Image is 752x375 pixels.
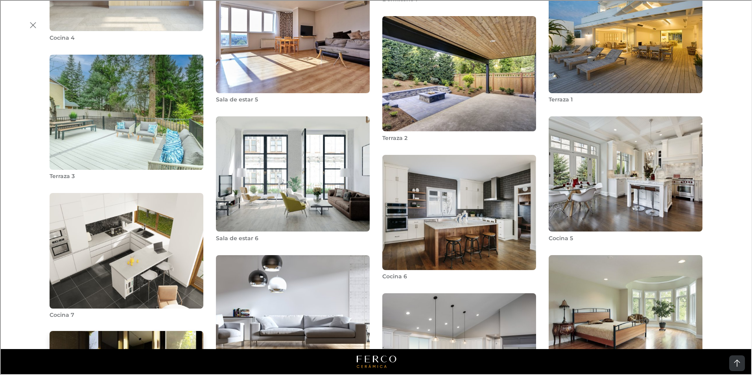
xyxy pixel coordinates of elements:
li: Cocina 6 [382,154,535,280]
img: Cocina 7 [49,192,204,309]
button: Regresar al principio [728,355,744,370]
h3: Sala de estar 5 [215,95,369,103]
img: Cocina 6 [382,154,537,270]
li: Cocina 7 [49,192,203,318]
h3: Cocina 5 [548,233,702,242]
img: Sala de estar 7 [215,254,370,371]
li: Terraza 3 [49,54,203,180]
img: Dormitorio 2 [548,254,703,371]
h3: Terraza 1 [548,95,702,103]
h3: Sala de estar 6 [215,233,369,242]
a: Visit Ferco homepage [344,353,407,369]
h3: Terraza 3 [49,171,203,180]
img: Terraza 3 [49,54,204,170]
li: Terraza 2 [382,15,535,142]
li: Sala de estar 6 [215,116,369,242]
h3: Cocina 6 [382,272,535,280]
h3: Cocina 4 [49,33,203,41]
img: Cocina 5 [548,116,703,232]
img: Terraza 2 [382,15,537,132]
li: Cocina 5 [548,116,702,242]
h3: Cocina 7 [49,310,203,318]
h3: Terraza 2 [382,133,535,142]
img: Sala de estar 6 [215,116,370,232]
